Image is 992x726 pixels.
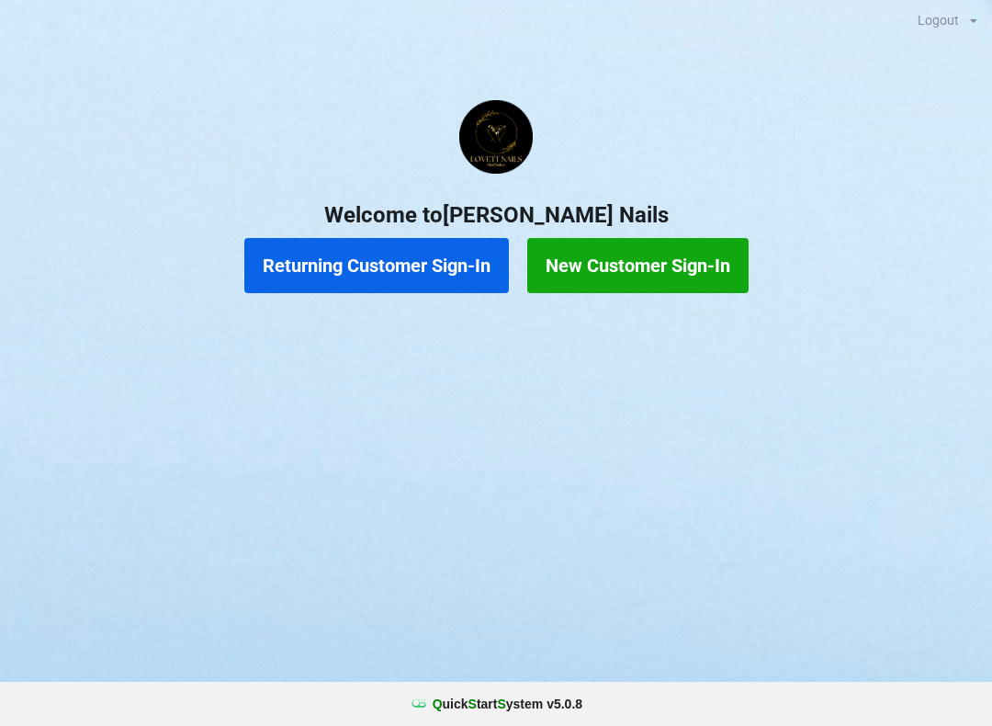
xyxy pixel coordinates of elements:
[497,697,505,711] span: S
[433,695,582,713] b: uick tart ystem v 5.0.8
[244,238,509,293] button: Returning Customer Sign-In
[410,695,428,713] img: favicon.ico
[433,697,443,711] span: Q
[459,100,533,174] img: Lovett1.png
[918,14,959,27] div: Logout
[468,697,477,711] span: S
[527,238,749,293] button: New Customer Sign-In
